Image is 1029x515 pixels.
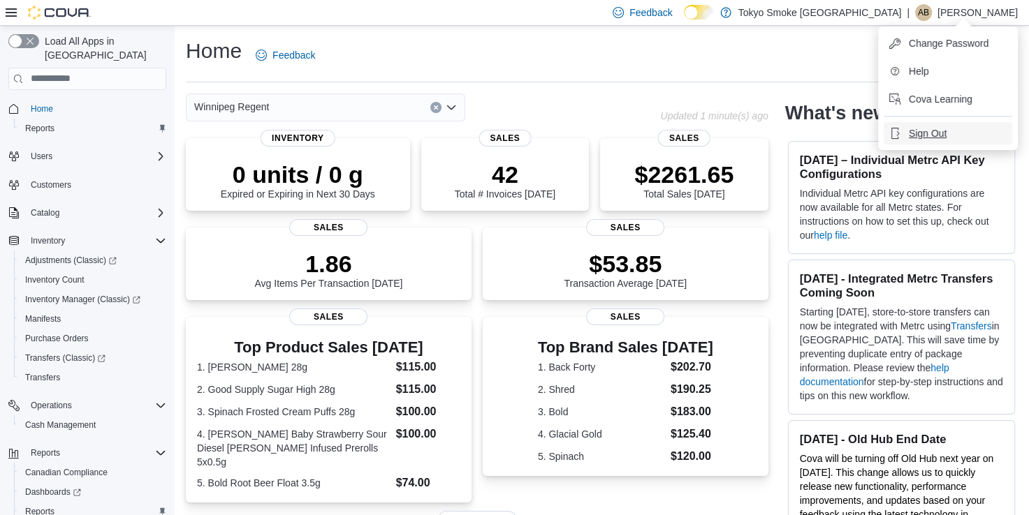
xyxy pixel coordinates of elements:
a: Dashboards [20,484,87,500]
span: Inventory [261,130,335,147]
span: Adjustments (Classic) [25,255,117,266]
h3: [DATE] – Individual Metrc API Key Configurations [800,153,1003,181]
span: Reports [25,123,54,134]
span: Purchase Orders [20,330,166,347]
a: Adjustments (Classic) [20,252,122,269]
button: Reports [25,445,66,461]
input: Dark Mode [684,5,713,20]
dt: 5. Bold Root Beer Float 3.5g [197,476,391,490]
button: Cova Learning [884,88,1012,110]
div: Alexa Bereznycky [915,4,932,21]
dt: 1. Back Forty [538,360,665,374]
span: Sales [586,219,664,236]
h3: [DATE] - Integrated Metrc Transfers Coming Soon [800,271,1003,299]
span: Transfers (Classic) [20,350,166,366]
span: Inventory Count [25,274,85,285]
button: Inventory Count [14,270,172,290]
button: Reports [3,443,172,463]
span: Load All Apps in [GEOGRAPHIC_DATA] [39,34,166,62]
span: Catalog [31,207,59,218]
p: 1.86 [254,250,402,278]
button: Canadian Compliance [14,463,172,482]
span: Sales [658,130,710,147]
button: Catalog [25,204,65,221]
button: Operations [25,397,78,414]
span: Inventory Manager (Classic) [25,294,140,305]
span: Inventory Count [20,271,166,288]
dd: $115.00 [396,381,460,398]
span: AB [918,4,929,21]
button: Transfers [14,368,172,387]
span: Reports [31,447,60,458]
button: Sign Out [884,122,1012,144]
dt: 2. Good Supply Sugar High 28g [197,382,391,396]
p: 0 units / 0 g [221,161,375,188]
dt: 1. [PERSON_NAME] 28g [197,360,391,374]
a: Purchase Orders [20,330,94,347]
a: Reports [20,120,60,137]
span: Users [31,151,52,162]
span: Reports [20,120,166,137]
p: $53.85 [564,250,687,278]
span: Purchase Orders [25,333,89,344]
button: Manifests [14,309,172,329]
button: Operations [3,396,172,415]
span: Sales [289,308,367,325]
dt: 5. Spinach [538,449,665,463]
h2: What's new [785,102,888,124]
span: Home [31,103,53,114]
h1: Home [186,37,242,65]
button: Users [3,147,172,166]
div: Total Sales [DATE] [634,161,734,200]
a: Customers [25,177,77,193]
span: Winnipeg Regent [194,98,269,115]
a: Transfers [951,320,992,331]
span: Canadian Compliance [20,464,166,481]
button: Inventory [25,232,71,249]
button: Cash Management [14,415,172,435]
div: Total # Invoices [DATE] [455,161,555,200]
dd: $202.70 [671,359,713,375]
span: Transfers (Classic) [25,352,105,364]
span: Cash Management [25,419,96,431]
p: [PERSON_NAME] [937,4,1018,21]
a: help file [814,230,847,241]
dt: 3. Bold [538,405,665,419]
h3: Top Product Sales [DATE] [197,339,460,356]
span: Manifests [20,311,166,327]
button: Reports [14,119,172,138]
span: Canadian Compliance [25,467,108,478]
a: Canadian Compliance [20,464,113,481]
a: Adjustments (Classic) [14,251,172,270]
span: Customers [25,176,166,193]
p: Individual Metrc API key configurations are now available for all Metrc states. For instructions ... [800,186,1003,242]
a: Transfers [20,369,66,386]
button: Inventory [3,231,172,251]
span: Inventory Manager (Classic) [20,291,166,308]
dd: $190.25 [671,381,713,398]
span: Feedback [272,48,315,62]
dd: $115.00 [396,359,460,375]
button: Purchase Orders [14,329,172,348]
p: $2261.65 [634,161,734,188]
a: Cash Management [20,417,101,433]
span: Sales [289,219,367,236]
dd: $100.00 [396,403,460,420]
p: Starting [DATE], store-to-store transfers can now be integrated with Metrc using in [GEOGRAPHIC_D... [800,305,1003,403]
img: Cova [28,6,91,20]
span: Operations [25,397,166,414]
a: Transfers (Classic) [20,350,111,366]
dd: $100.00 [396,426,460,442]
dd: $125.40 [671,426,713,442]
dt: 4. Glacial Gold [538,427,665,441]
p: Tokyo Smoke [GEOGRAPHIC_DATA] [738,4,902,21]
span: Operations [31,400,72,411]
a: Inventory Manager (Classic) [14,290,172,309]
button: Catalog [3,203,172,223]
button: Help [884,60,1012,82]
span: Cova Learning [909,92,972,106]
button: Open list of options [446,102,457,113]
a: Feedback [250,41,321,69]
dt: 2. Shred [538,382,665,396]
span: Users [25,148,166,165]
